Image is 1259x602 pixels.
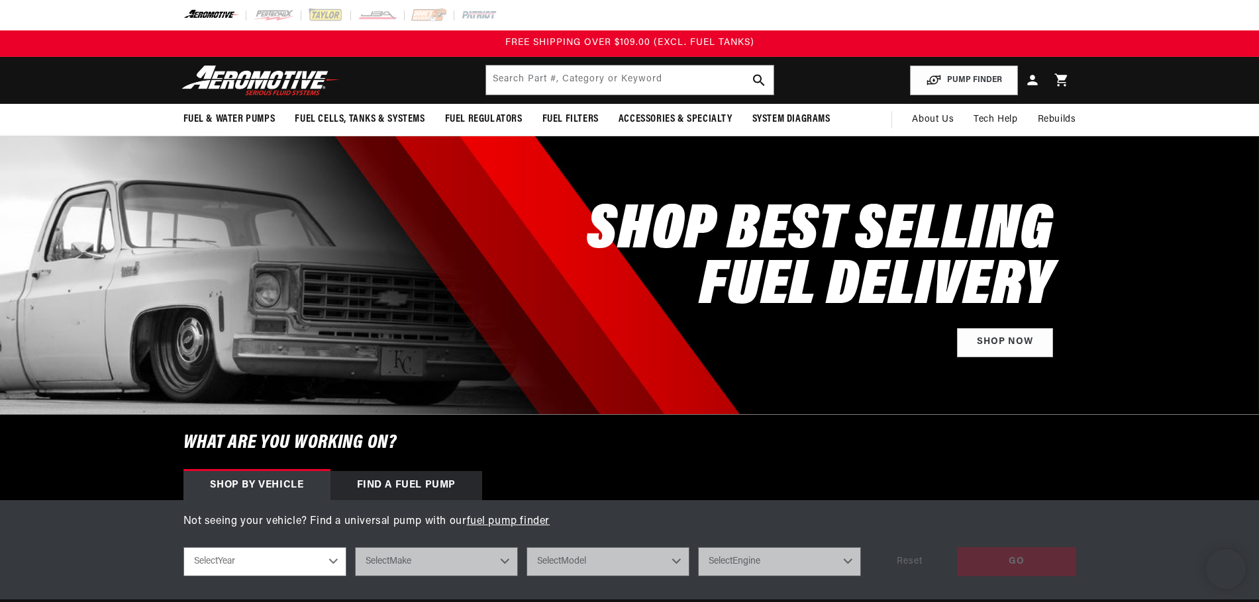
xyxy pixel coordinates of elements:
[974,112,1017,127] span: Tech Help
[910,65,1018,95] button: PUMP FINDER
[532,104,609,135] summary: Fuel Filters
[902,104,964,136] a: About Us
[527,547,689,576] select: Model
[964,104,1027,136] summary: Tech Help
[183,513,1076,531] p: Not seeing your vehicle? Find a universal pump with our
[744,65,774,95] button: search button
[912,114,954,124] span: About Us
[1038,112,1076,127] span: Rebuilds
[295,112,425,126] span: Fuel Cells, Tanks & Systems
[505,38,754,48] span: FREE SHIPPING OVER $109.00 (EXCL. FUEL TANKS)
[1028,104,1086,136] summary: Rebuilds
[330,471,483,500] div: Find a Fuel Pump
[445,112,523,126] span: Fuel Regulators
[957,328,1053,358] a: Shop Now
[150,415,1109,471] h6: What are you working on?
[183,547,346,576] select: Year
[698,547,861,576] select: Engine
[467,516,550,527] a: fuel pump finder
[183,471,330,500] div: Shop by vehicle
[174,104,285,135] summary: Fuel & Water Pumps
[486,65,774,95] input: Search by Part Number, Category or Keyword
[355,547,518,576] select: Make
[178,65,344,96] img: Aeromotive
[742,104,840,135] summary: System Diagrams
[542,112,599,126] span: Fuel Filters
[285,104,434,135] summary: Fuel Cells, Tanks & Systems
[587,204,1052,315] h2: SHOP BEST SELLING FUEL DELIVERY
[619,112,732,126] span: Accessories & Specialty
[752,112,831,126] span: System Diagrams
[435,104,532,135] summary: Fuel Regulators
[183,112,276,126] span: Fuel & Water Pumps
[609,104,742,135] summary: Accessories & Specialty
